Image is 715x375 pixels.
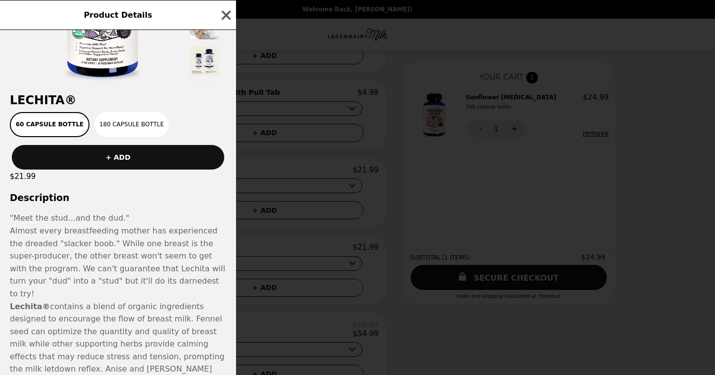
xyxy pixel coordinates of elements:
strong: Lechita® [10,302,50,311]
img: Thumbnail 5 [189,82,220,113]
img: Thumbnail 4 [189,45,220,77]
button: + ADD [12,145,224,170]
p: Almost every breastfeeding mother has experienced the dreaded "slacker boob." While one breast is... [10,225,226,300]
p: "Meet the stud...and the dud." [10,212,226,225]
button: 60 capsule bottle [10,112,89,137]
button: 180 capsule bottle [94,112,169,137]
span: Product Details [84,10,152,20]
